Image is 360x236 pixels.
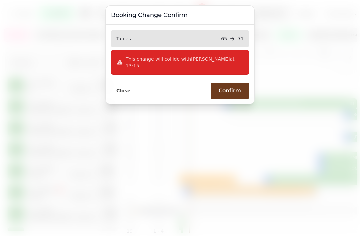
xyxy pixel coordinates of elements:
[238,35,244,42] p: 71
[211,83,249,99] button: Confirm
[111,11,249,19] h3: Booking Change Confirm
[116,88,131,93] span: Close
[219,88,241,93] span: Confirm
[221,35,227,42] p: 65
[126,56,243,69] p: This change will collide with [PERSON_NAME] at 13:15
[116,35,131,42] p: Tables
[111,86,136,95] button: Close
